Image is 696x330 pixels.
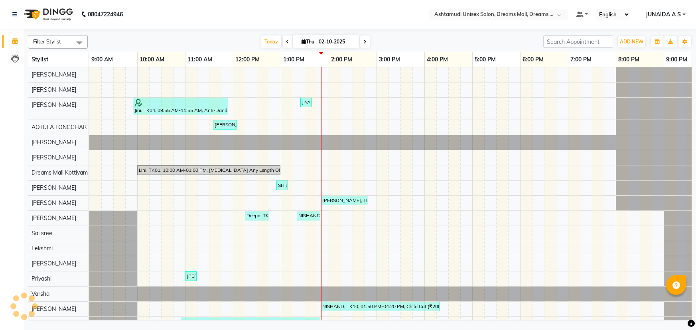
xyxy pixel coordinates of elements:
[521,54,546,65] a: 6:00 PM
[321,197,367,204] div: [PERSON_NAME], TK09, 01:50 PM-02:50 PM, [DEMOGRAPHIC_DATA] [PERSON_NAME] Styling (₹150),[DEMOGRAP...
[32,290,49,297] span: Varsha
[214,121,236,128] div: [PERSON_NAME], TK05, 11:35 AM-12:05 PM, Child Cut (₹200)
[664,54,689,65] a: 9:00 PM
[89,54,115,65] a: 9:00 AM
[185,54,214,65] a: 11:00 AM
[277,182,287,189] div: SHILPA, TK07, 12:55 PM-01:10 PM, Eyebrows Threading (₹50)
[32,199,76,206] span: [PERSON_NAME]
[138,54,166,65] a: 10:00 AM
[246,212,268,219] div: Deepa, TK06, 12:15 PM-12:45 PM, [DEMOGRAPHIC_DATA] Normal Hair Cut (₹250)
[32,139,76,146] span: [PERSON_NAME]
[233,54,262,65] a: 12:00 PM
[20,3,75,26] img: logo
[32,86,76,93] span: [PERSON_NAME]
[616,54,641,65] a: 8:00 PM
[620,39,643,45] span: ADD NEW
[32,275,51,282] span: Priyashi
[32,245,53,252] span: Lekshmi
[138,167,280,174] div: Lini, TK01, 10:00 AM-01:00 PM, [MEDICAL_DATA] Any Length Offer
[646,10,681,19] span: JUNAIDA A S
[32,214,76,222] span: [PERSON_NAME]
[134,99,227,114] div: Jini, TK04, 09:55 AM-11:55 AM, Anti-Dandruff Treatment (₹1100),Layer Cut (₹900)
[186,273,196,280] div: [PERSON_NAME], TK03, 11:00 AM-11:15 AM, Eyebrows Threading (₹50)
[88,3,123,26] b: 08047224946
[377,54,402,65] a: 3:00 PM
[473,54,498,65] a: 5:00 PM
[33,38,61,45] span: Filter Stylist
[32,230,52,237] span: Sai sree
[32,124,87,131] span: AOTULA LONGCHAR
[32,260,76,267] span: [PERSON_NAME]
[543,35,613,48] input: Search Appointment
[32,71,76,78] span: [PERSON_NAME]
[425,54,450,65] a: 4:00 PM
[281,54,306,65] a: 1:00 PM
[261,35,281,48] span: Today
[32,154,76,161] span: [PERSON_NAME]
[568,54,593,65] a: 7:00 PM
[301,99,311,106] div: JIYA, TK08, 01:25 PM-01:40 PM, Eyebrows Threading (₹50)
[316,36,356,48] input: 2025-10-02
[329,54,354,65] a: 2:00 PM
[300,39,316,45] span: Thu
[321,303,439,310] div: NISHAND, TK10, 01:50 PM-04:20 PM, Child Cut (₹200),Anti-[MEDICAL_DATA] Treatment With Spa (₹1400)...
[32,169,117,176] span: Dreams Mall Kottiyam Ashtamudi
[32,305,76,312] span: [PERSON_NAME]
[32,101,76,108] span: [PERSON_NAME]
[32,184,76,191] span: [PERSON_NAME]
[298,212,319,219] div: NISHAND, TK10, 01:20 PM-01:50 PM, Child Cut (₹200)
[181,318,319,325] div: [PERSON_NAME], TK09, 10:55 AM-01:50 PM, Aroma Pedicure (₹1000),Aroma Manicure (₹800),Normal Clean...
[618,36,645,47] button: ADD NEW
[32,56,48,63] span: Stylist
